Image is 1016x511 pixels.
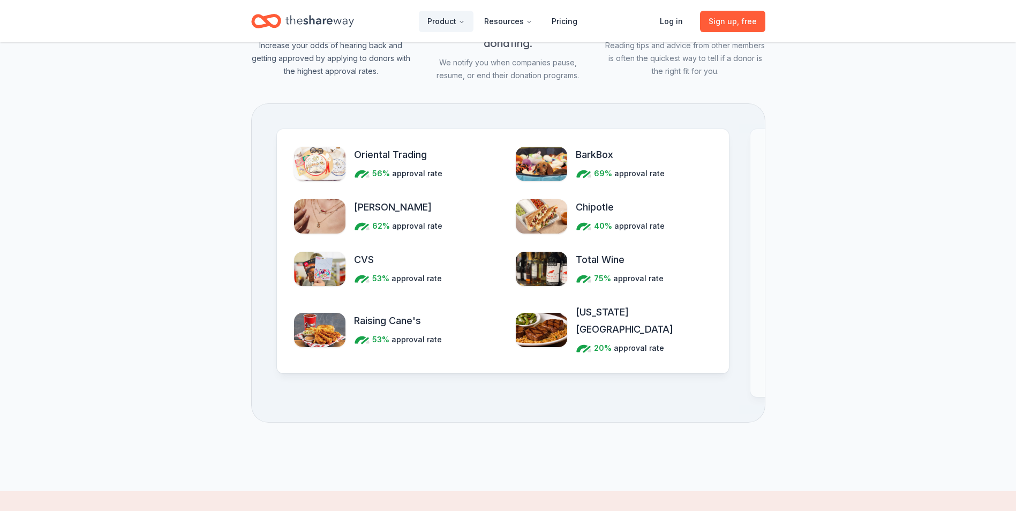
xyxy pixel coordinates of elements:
span: Sign up [709,15,757,28]
span: CVS [354,251,374,268]
span: Total Wine [576,251,624,268]
button: Resources [476,11,541,32]
a: Log in [651,11,691,32]
img: Image for Kendra Scott [294,199,345,234]
span: approval rate [614,342,664,355]
a: Home [251,9,354,34]
span: approval rate [614,220,665,232]
a: Sign up, free [700,11,765,32]
a: Pricing [543,11,586,32]
span: , free [737,17,757,26]
span: 69% [594,167,612,180]
span: Raising Cane's [354,312,421,329]
span: 53% [372,333,389,346]
span: approval rate [613,272,664,285]
img: Image for Oriental Trading [294,147,345,181]
span: approval rate [392,220,442,232]
img: Image for CVS [294,252,345,286]
span: approval rate [392,333,442,346]
span: 56% [372,167,390,180]
span: 40% [594,220,612,232]
span: 20% [594,342,612,355]
span: [PERSON_NAME] [354,199,432,216]
span: 75% [594,272,611,285]
span: 53% [372,272,389,285]
span: BarkBox [576,146,613,163]
span: Chipotle [576,199,614,216]
span: approval rate [614,167,665,180]
span: approval rate [392,167,442,180]
span: 62% [372,220,390,232]
img: Image for Texas Roadhouse [516,313,567,347]
button: Product [419,11,473,32]
span: [US_STATE][GEOGRAPHIC_DATA] [576,304,712,338]
img: Image for Total Wine [516,252,567,286]
img: Image for BarkBox [516,147,567,181]
span: Oriental Trading [354,146,427,163]
span: approval rate [392,272,442,285]
img: Image for Raising Cane's [294,313,345,347]
img: Image for Chipotle [516,199,567,234]
nav: Main [419,9,586,34]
